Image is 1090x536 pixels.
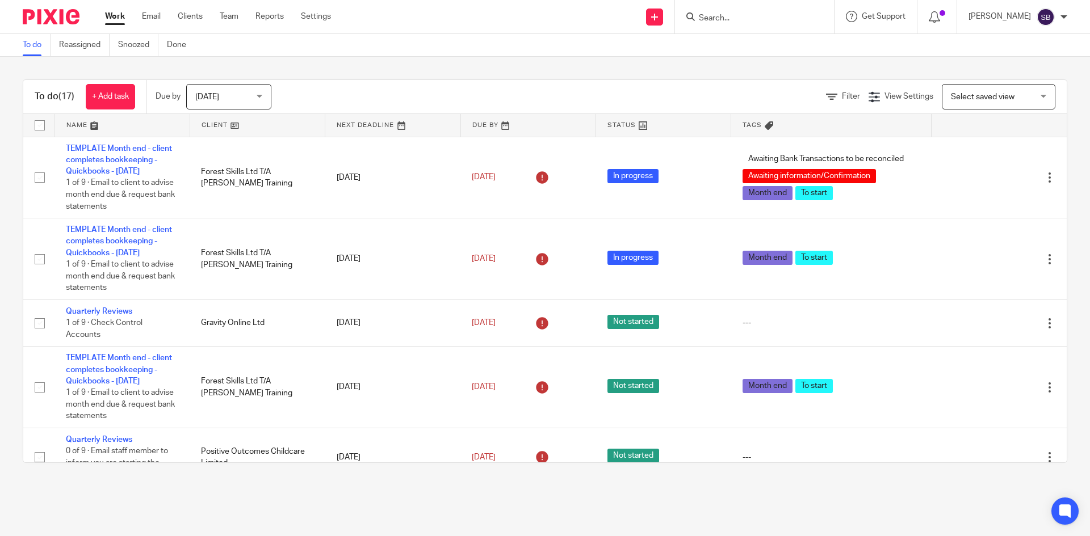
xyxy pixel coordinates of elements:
img: Pixie [23,9,79,24]
td: [DATE] [325,218,460,300]
a: Work [105,11,125,22]
a: Done [167,34,195,56]
td: [DATE] [325,347,460,428]
td: Forest Skills Ltd T/A [PERSON_NAME] Training [190,137,325,218]
span: [DATE] [472,174,496,182]
span: [DATE] [472,319,496,327]
span: 1 of 9 · Email to client to advise month end due & request bank statements [66,260,175,292]
a: Reports [255,11,284,22]
td: Positive Outcomes Childcare Limited [190,428,325,486]
a: TEMPLATE Month end - client completes bookkeeping - Quickbooks - [DATE] [66,145,172,176]
span: Awaiting Bank Transactions to be reconciled [743,152,909,166]
span: In progress [607,169,659,183]
input: Search [698,14,800,24]
span: (17) [58,92,74,101]
span: Month end [743,379,793,393]
a: + Add task [86,84,135,109]
a: Snoozed [118,34,158,56]
a: TEMPLATE Month end - client completes bookkeeping - Quickbooks - [DATE] [66,226,172,257]
div: --- [743,317,920,328]
span: Awaiting information/Confirmation [743,169,876,183]
a: Quarterly Reviews [66,436,132,444]
span: 0 of 9 · Email staff member to inform you are starting the checks [66,448,168,479]
span: To start [795,379,833,393]
img: svg%3E [1037,8,1055,26]
span: Month end [743,251,793,265]
span: 1 of 9 · Check Control Accounts [66,319,142,339]
td: Gravity Online Ltd [190,299,325,346]
span: Month end [743,186,793,200]
span: Filter [842,92,860,100]
a: Settings [301,11,331,22]
span: [DATE] [472,383,496,391]
p: Due by [156,91,181,102]
span: To start [795,186,833,200]
p: [PERSON_NAME] [969,11,1031,22]
span: [DATE] [195,93,219,101]
a: Team [220,11,238,22]
td: Forest Skills Ltd T/A [PERSON_NAME] Training [190,218,325,300]
span: Not started [607,449,659,463]
span: 1 of 9 · Email to client to advise month end due & request bank statements [66,389,175,420]
span: [DATE] [472,453,496,461]
a: Clients [178,11,203,22]
span: Not started [607,379,659,393]
h1: To do [35,91,74,103]
a: Email [142,11,161,22]
span: 1 of 9 · Email to client to advise month end due & request bank statements [66,179,175,210]
span: To start [795,251,833,265]
div: --- [743,451,920,463]
td: [DATE] [325,137,460,218]
a: Reassigned [59,34,110,56]
a: TEMPLATE Month end - client completes bookkeeping - Quickbooks - [DATE] [66,354,172,385]
a: To do [23,34,51,56]
span: [DATE] [472,255,496,263]
td: [DATE] [325,299,460,346]
span: View Settings [884,92,933,100]
span: Tags [743,122,762,128]
a: Quarterly Reviews [66,307,132,315]
span: In progress [607,251,659,265]
span: Get Support [862,12,905,20]
td: Forest Skills Ltd T/A [PERSON_NAME] Training [190,347,325,428]
td: [DATE] [325,428,460,486]
span: Select saved view [951,93,1014,101]
span: Not started [607,315,659,329]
